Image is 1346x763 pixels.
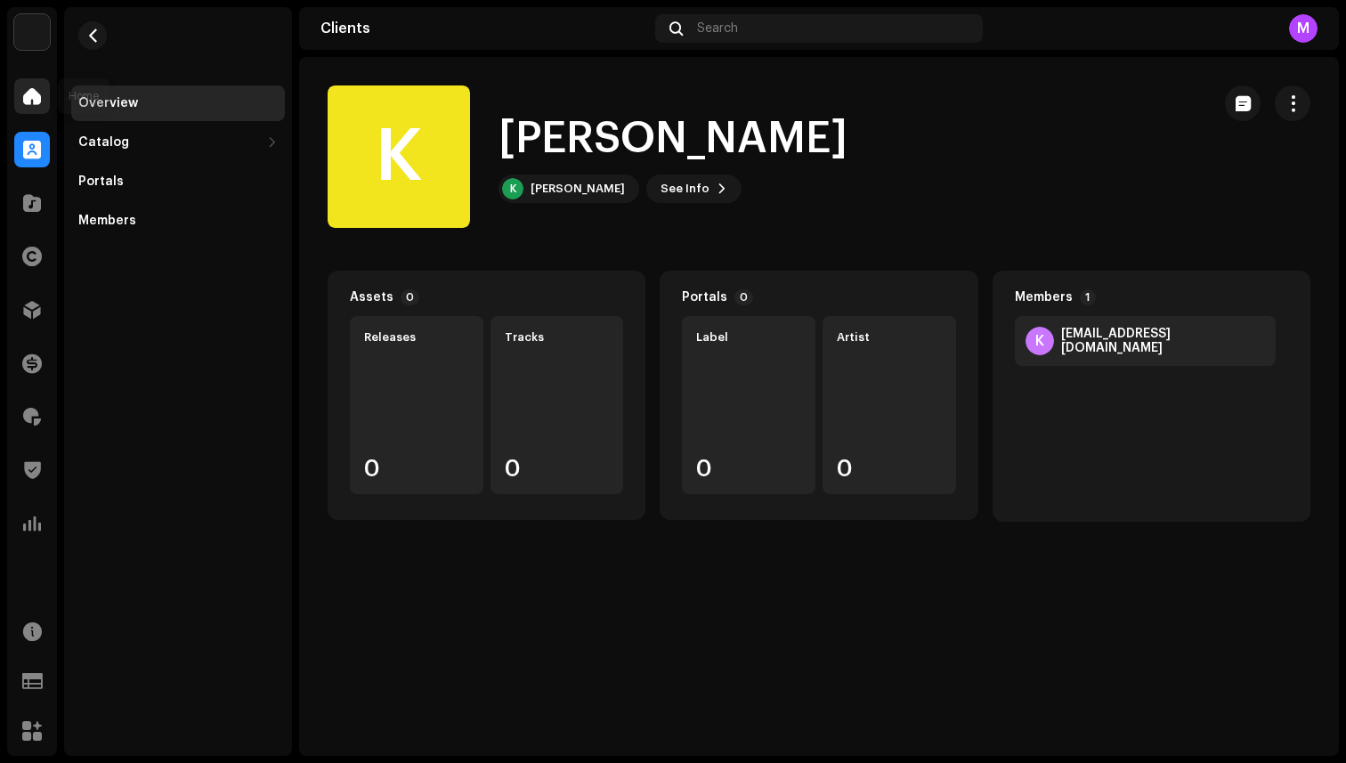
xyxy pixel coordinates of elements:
div: Label [696,330,801,345]
div: Portals [78,175,124,189]
div: M [1289,14,1318,43]
re-m-nav-item: Overview [71,85,285,121]
div: K [502,178,523,199]
div: K [328,85,470,228]
div: Catalog [78,135,129,150]
re-m-nav-item: Portals [71,164,285,199]
div: Overview [78,96,138,110]
button: See Info [646,175,742,203]
div: Members [1015,290,1073,304]
div: Releases [364,330,469,345]
h1: [PERSON_NAME] [499,110,847,167]
img: f5159e88-6796-4381-9ef9-795c40184c13 [14,14,50,50]
re-m-nav-dropdown: Catalog [71,125,285,160]
div: [PERSON_NAME] [531,182,625,196]
span: Search [697,21,738,36]
div: Assets [350,290,393,304]
p-badge: 0 [734,289,753,305]
div: Clients [320,21,648,36]
div: Portals [682,290,727,304]
div: Tracks [505,330,610,345]
div: Members [78,214,136,228]
div: kliles2016@gmail.com [1061,327,1265,355]
span: See Info [661,171,709,207]
p-badge: 1 [1080,289,1096,305]
p-badge: 0 [401,289,419,305]
div: K [1026,327,1054,355]
re-m-nav-item: Members [71,203,285,239]
div: Artist [837,330,942,345]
